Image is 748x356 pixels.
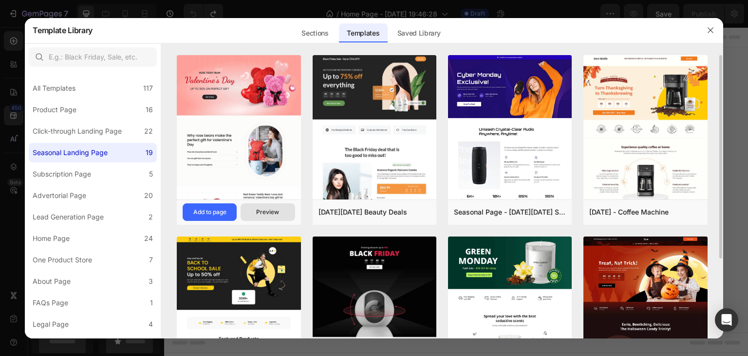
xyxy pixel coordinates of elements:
[146,104,153,116] div: 16
[33,297,68,309] div: FAQs Page
[227,241,358,249] div: Start with Generating from URL or image
[339,23,387,43] div: Templates
[33,104,76,116] div: Product Page
[149,254,153,266] div: 7
[294,187,363,206] button: Add elements
[143,82,153,94] div: 117
[256,208,279,217] div: Preview
[144,233,153,244] div: 24
[183,203,237,221] button: Add to page
[33,125,122,137] div: Click-through Landing Page
[33,82,75,94] div: All Templates
[33,276,71,287] div: About Page
[222,187,288,206] button: Add sections
[318,206,407,218] div: [DATE][DATE] Beauty Deals
[390,23,449,43] div: Saved Library
[193,208,226,217] div: Add to page
[29,47,157,67] input: E.g.: Black Friday, Sale, etc.
[294,23,336,43] div: Sections
[144,190,153,201] div: 20
[33,190,86,201] div: Advertorial Page
[149,168,153,180] div: 5
[454,206,566,218] div: Seasonal Page - [DATE][DATE] Sale
[149,276,153,287] div: 3
[241,203,295,221] button: Preview
[33,254,92,266] div: One Product Store
[233,167,351,179] div: Start with Sections from sidebar
[715,308,738,332] div: Open Intercom Messenger
[149,211,153,223] div: 2
[33,147,108,158] div: Seasonal Landing Page
[144,125,153,137] div: 22
[33,18,93,43] h2: Template Library
[33,318,69,330] div: Legal Page
[33,233,70,244] div: Home Page
[33,211,104,223] div: Lead Generation Page
[149,318,153,330] div: 4
[146,147,153,158] div: 19
[33,168,91,180] div: Subscription Page
[589,206,669,218] div: [DATE] - Coffee Machine
[150,297,153,309] div: 1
